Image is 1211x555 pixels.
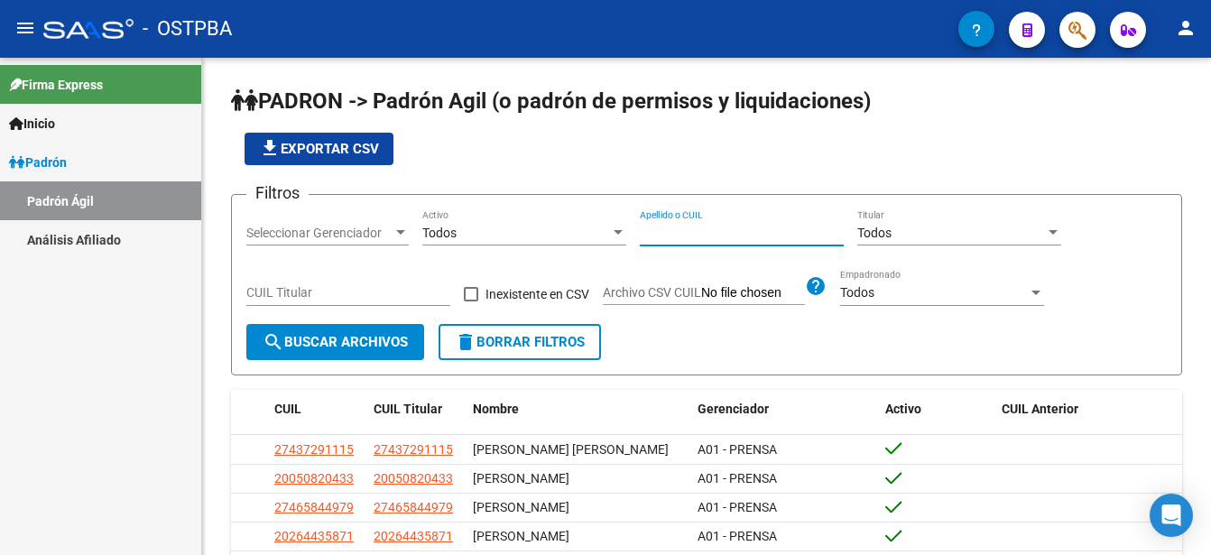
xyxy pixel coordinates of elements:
span: Firma Express [9,75,103,95]
span: CUIL Anterior [1002,402,1078,416]
span: 27465844979 [374,500,453,514]
input: Archivo CSV CUIL [701,285,805,301]
div: Open Intercom Messenger [1150,494,1193,537]
span: [PERSON_NAME] [473,529,569,543]
mat-icon: help [805,275,827,297]
datatable-header-cell: Nombre [466,390,690,429]
span: CUIL [274,402,301,416]
mat-icon: person [1175,17,1197,39]
span: [PERSON_NAME] [PERSON_NAME] [473,442,669,457]
span: Archivo CSV CUIL [603,285,701,300]
datatable-header-cell: Activo [878,390,994,429]
span: Todos [857,226,892,240]
span: Buscar Archivos [263,334,408,350]
span: Todos [422,226,457,240]
h3: Filtros [246,180,309,206]
span: A01 - PRENSA [698,471,777,486]
span: Nombre [473,402,519,416]
span: 20050820433 [274,471,354,486]
span: 20264435871 [274,529,354,543]
span: [PERSON_NAME] [473,500,569,514]
mat-icon: delete [455,331,476,353]
span: 27437291115 [274,442,354,457]
datatable-header-cell: CUIL Anterior [994,390,1183,429]
span: Inicio [9,114,55,134]
datatable-header-cell: CUIL Titular [366,390,466,429]
button: Buscar Archivos [246,324,424,360]
span: A01 - PRENSA [698,442,777,457]
span: 27465844979 [274,500,354,514]
span: Inexistente en CSV [485,283,589,305]
span: PADRON -> Padrón Agil (o padrón de permisos y liquidaciones) [231,88,871,114]
span: CUIL Titular [374,402,442,416]
mat-icon: file_download [259,137,281,159]
span: Todos [840,285,874,300]
span: Gerenciador [698,402,769,416]
datatable-header-cell: Gerenciador [690,390,879,429]
span: Padrón [9,153,67,172]
span: A01 - PRENSA [698,529,777,543]
mat-icon: menu [14,17,36,39]
button: Borrar Filtros [439,324,601,360]
button: Exportar CSV [245,133,393,165]
datatable-header-cell: CUIL [267,390,366,429]
span: A01 - PRENSA [698,500,777,514]
span: 20050820433 [374,471,453,486]
span: 20264435871 [374,529,453,543]
span: Activo [885,402,921,416]
span: [PERSON_NAME] [473,471,569,486]
span: Seleccionar Gerenciador [246,226,393,241]
span: 27437291115 [374,442,453,457]
mat-icon: search [263,331,284,353]
span: - OSTPBA [143,9,232,49]
span: Borrar Filtros [455,334,585,350]
span: Exportar CSV [259,141,379,157]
